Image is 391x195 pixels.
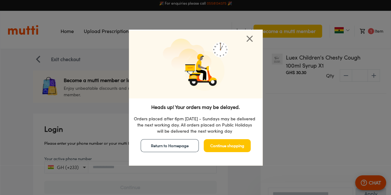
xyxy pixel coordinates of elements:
button: Return to Homepage [141,139,199,152]
button: close [240,30,259,48]
span: Continue shopping [210,142,244,149]
button: Continue shopping [204,139,251,152]
span: Return to Homepage [151,142,189,149]
p: Orders placed after 6pm [DATE] - Sundays may be delivered the next working day. All orders placed... [134,116,256,134]
p: Heads up! Your orders may be delayed. [129,103,262,111]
